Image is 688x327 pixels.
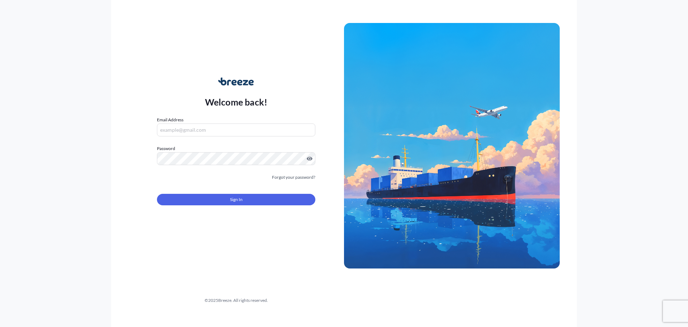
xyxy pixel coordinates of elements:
label: Password [157,145,315,152]
p: Welcome back! [205,96,268,108]
div: © 2025 Breeze. All rights reserved. [128,297,344,304]
span: Sign In [230,196,243,203]
a: Forgot your password? [272,174,315,181]
label: Email Address [157,116,183,123]
button: Show password [307,156,312,162]
input: example@gmail.com [157,123,315,136]
img: Ship illustration [344,23,560,268]
button: Sign In [157,194,315,205]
